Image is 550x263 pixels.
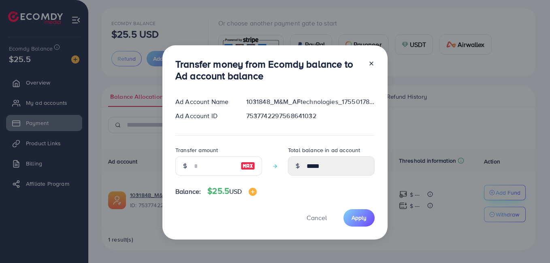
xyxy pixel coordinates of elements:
[240,111,381,121] div: 7537742297568641032
[169,111,240,121] div: Ad Account ID
[240,97,381,106] div: 1031848_M&M_AFtechnologies_1755017813449
[288,146,360,154] label: Total balance in ad account
[352,214,367,222] span: Apply
[169,97,240,106] div: Ad Account Name
[175,187,201,196] span: Balance:
[249,188,257,196] img: image
[175,146,218,154] label: Transfer amount
[241,161,255,171] img: image
[229,187,242,196] span: USD
[175,58,362,82] h3: Transfer money from Ecomdy balance to Ad account balance
[516,227,544,257] iframe: Chat
[296,209,337,227] button: Cancel
[343,209,375,227] button: Apply
[307,213,327,222] span: Cancel
[207,186,256,196] h4: $25.5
